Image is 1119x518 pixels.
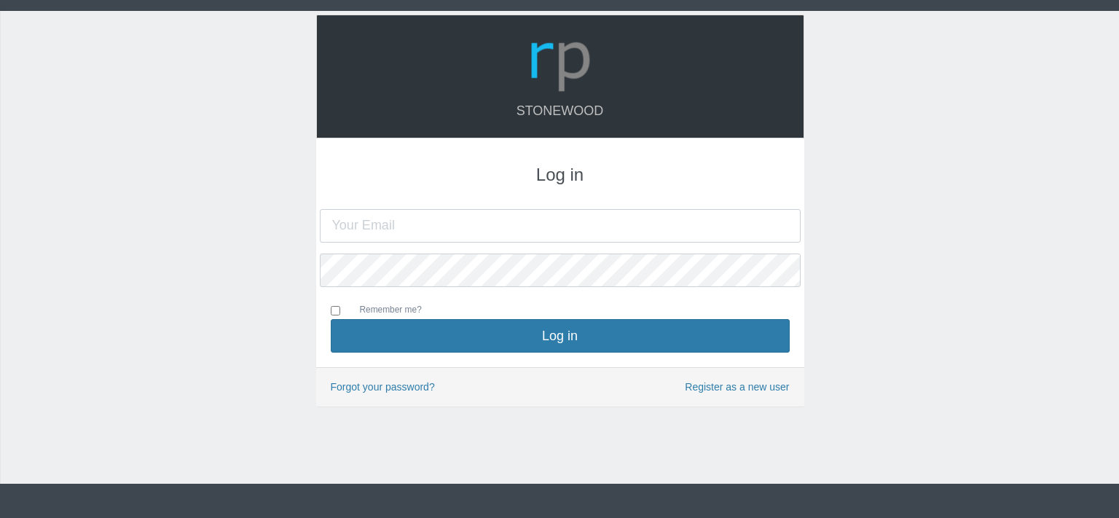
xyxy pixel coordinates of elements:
input: Remember me? [331,306,340,315]
label: Remember me? [345,303,422,319]
a: Register as a new user [685,379,789,396]
img: Logo [525,26,595,96]
button: Log in [331,319,790,353]
input: Your Email [320,209,801,243]
h4: Stonewood [331,104,789,119]
a: Forgot your password? [331,381,435,393]
h3: Log in [331,165,790,184]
